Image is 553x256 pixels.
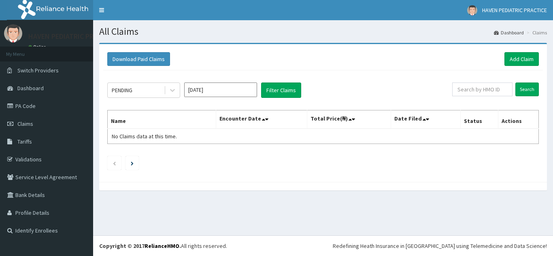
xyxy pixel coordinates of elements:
[498,110,538,129] th: Actions
[461,110,498,129] th: Status
[515,83,539,96] input: Search
[112,86,132,94] div: PENDING
[108,110,216,129] th: Name
[391,110,461,129] th: Date Filed
[216,110,307,129] th: Encounter Date
[113,159,116,167] a: Previous page
[4,24,22,42] img: User Image
[107,52,170,66] button: Download Paid Claims
[28,44,48,50] a: Online
[17,67,59,74] span: Switch Providers
[28,33,116,40] p: HAVEN PEDIATRIC PRACTICE
[99,26,547,37] h1: All Claims
[452,83,513,96] input: Search by HMO ID
[17,120,33,127] span: Claims
[131,159,134,167] a: Next page
[494,29,524,36] a: Dashboard
[482,6,547,14] span: HAVEN PEDIATRIC PRACTICE
[145,242,179,250] a: RelianceHMO
[17,138,32,145] span: Tariffs
[93,235,553,256] footer: All rights reserved.
[184,83,257,97] input: Select Month and Year
[112,133,177,140] span: No Claims data at this time.
[307,110,391,129] th: Total Price(₦)
[261,83,301,98] button: Filter Claims
[504,52,539,66] a: Add Claim
[525,29,547,36] li: Claims
[333,242,547,250] div: Redefining Heath Insurance in [GEOGRAPHIC_DATA] using Telemedicine and Data Science!
[17,85,44,92] span: Dashboard
[99,242,181,250] strong: Copyright © 2017 .
[467,5,477,15] img: User Image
